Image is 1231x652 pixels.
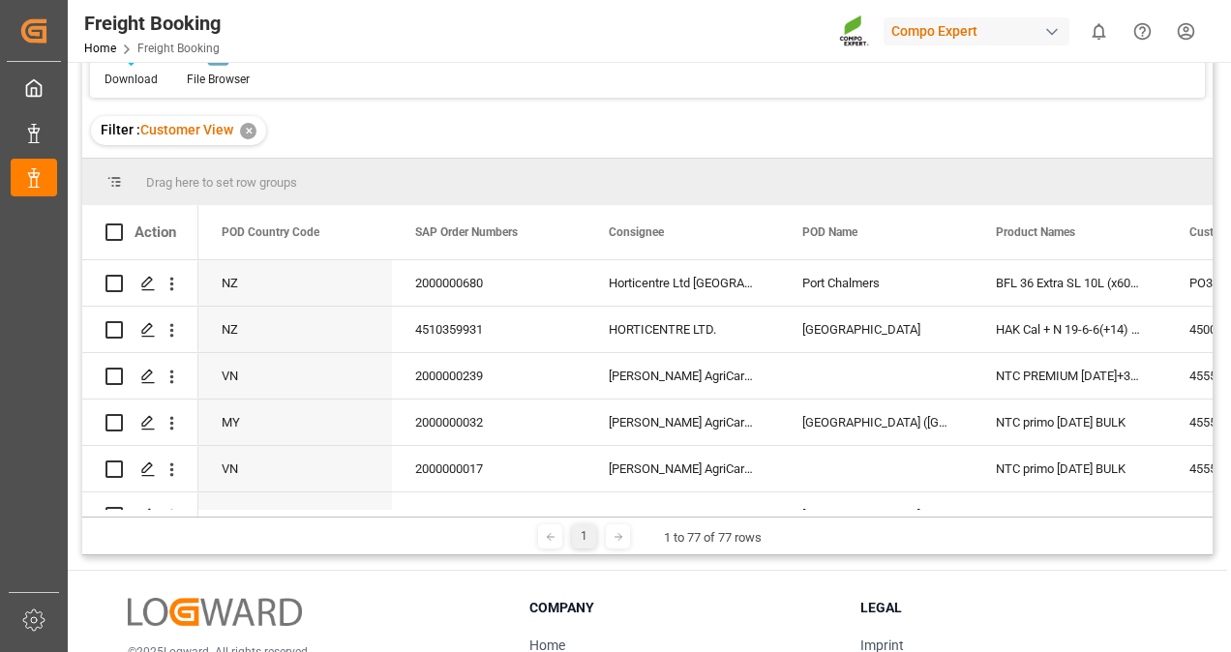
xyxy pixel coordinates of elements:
button: Help Center [1121,10,1164,53]
div: Press SPACE to select this row. [82,446,198,492]
div: Press SPACE to select this row. [82,260,198,307]
div: 2000000239 [392,353,585,399]
div: HORTICENTRE LTD. [585,307,779,352]
a: Home [84,42,116,55]
span: Product Names [996,225,1075,239]
div: NZ [198,307,392,352]
div: Press SPACE to select this row. [82,353,198,400]
div: [GEOGRAPHIC_DATA] [779,492,973,538]
h3: Company [529,598,836,618]
div: ✕ [240,123,256,139]
button: Compo Expert [884,13,1077,49]
span: POD Country Code [222,225,319,239]
div: NTC primo [DATE] BULK [973,446,1166,491]
img: Logward Logo [128,598,302,626]
div: Freight Booking [84,9,221,38]
div: 4510359931 [392,307,585,352]
button: show 0 new notifications [1077,10,1121,53]
div: NR Agribusiness Pvt Ltd [585,492,779,538]
div: 2000000191 [392,492,585,538]
div: HAK Cal + N 19-6-6(+14) 25kg (x42) WW;HAK Cal + NPK [DATE](+15) 25Kg (x42) WW [973,307,1166,352]
div: VN [198,353,392,399]
div: BFL 36 Extra SL 10L (x60) EN,TR MTO;NTC N-MAX 24-5-5 25KG (x42) INT BFL 36 Extra SL 10L (x60) EN,... [973,260,1166,306]
img: Screenshot%202023-09-29%20at%2010.02.21.png_1712312052.png [839,15,870,48]
div: [PERSON_NAME] AgriCare Vietnam, Co., Ltd.,, [GEOGRAPHIC_DATA], [585,353,779,399]
div: NTC primo [DATE] BULK [973,400,1166,445]
div: 2000000032 [392,400,585,445]
div: BFL 10-4-7 SL 200L (x4)TW ISPM [973,492,1166,538]
div: [GEOGRAPHIC_DATA] ([GEOGRAPHIC_DATA]) [779,400,973,445]
div: Download [105,71,158,88]
div: Press SPACE to select this row. [82,492,198,539]
span: POD Name [802,225,857,239]
div: NTC PREMIUM [DATE]+3+TE BULK [973,353,1166,399]
div: LK [198,492,392,538]
div: 1 [572,524,596,548]
div: 2000000017 [392,446,585,491]
span: Customer View [140,122,233,137]
div: 1 to 77 of 77 rows [664,528,762,548]
div: [PERSON_NAME] AgriCare Vietnam, Co., Ltd.,, [GEOGRAPHIC_DATA], [585,400,779,445]
div: 2000000680 [392,260,585,306]
div: Horticentre Ltd [GEOGRAPHIC_DATA] [585,260,779,306]
div: [GEOGRAPHIC_DATA] [779,307,973,352]
div: Compo Expert [884,17,1069,45]
div: Press SPACE to select this row. [82,307,198,353]
div: Action [135,223,176,241]
h3: Legal [860,598,1167,618]
span: Filter : [101,122,140,137]
div: VN [198,446,392,491]
span: Consignee [609,225,664,239]
span: SAP Order Numbers [415,225,518,239]
div: [PERSON_NAME] AgriCare Vietnam, Co., Ltd.,, [GEOGRAPHIC_DATA], [585,446,779,491]
div: Press SPACE to select this row. [82,400,198,446]
span: Drag here to set row groups [146,175,297,190]
div: NZ [198,260,392,306]
div: MY [198,400,392,445]
div: Port Chalmers [779,260,973,306]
